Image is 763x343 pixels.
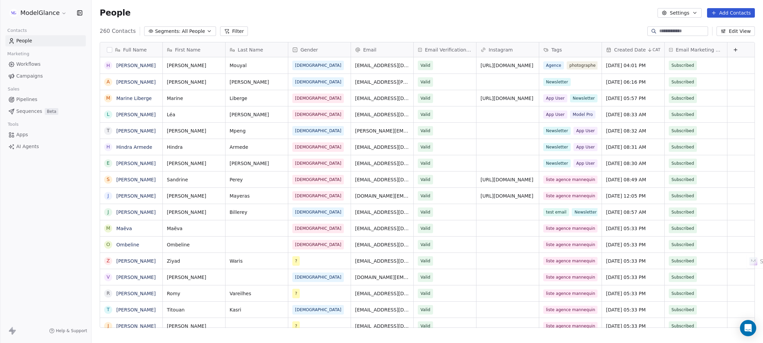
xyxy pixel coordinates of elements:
span: Newsletter [543,127,571,135]
span: [PERSON_NAME] [167,323,221,329]
span: [DATE] 05:33 PM [606,225,660,232]
span: Kasri [230,306,284,313]
span: Valid [420,62,430,69]
span: Valid [420,258,430,264]
a: Ombeline [116,242,139,247]
span: [DATE] 05:33 PM [606,323,660,329]
span: All People [182,28,205,35]
span: App User [573,143,598,151]
span: [DATE] 05:33 PM [606,241,660,248]
span: [DEMOGRAPHIC_DATA] [295,193,341,199]
span: liste agence mannequin [543,224,598,233]
span: Subscribed [671,95,694,102]
span: Valid [420,306,430,313]
span: Campaigns [16,73,43,80]
span: [EMAIL_ADDRESS][PERSON_NAME][DOMAIN_NAME] [355,79,409,85]
span: Instagram [489,46,513,53]
a: [PERSON_NAME] [116,323,156,329]
span: [EMAIL_ADDRESS][DOMAIN_NAME] [355,258,409,264]
span: Beta [45,108,58,115]
div: S [107,176,110,183]
span: [DATE] 08:57 AM [606,209,660,216]
span: [PERSON_NAME] [230,111,284,118]
span: [DATE] 08:31 AM [606,144,660,150]
div: O [106,241,110,248]
a: [URL][DOMAIN_NAME] [481,193,533,199]
button: ModelGlance [8,7,68,19]
span: Newsletter [572,208,599,216]
div: Z [106,257,110,264]
span: Sales [5,84,22,94]
span: [EMAIL_ADDRESS][DOMAIN_NAME] [355,209,409,216]
a: Apps [5,129,86,140]
a: [PERSON_NAME] [116,307,156,312]
span: [PERSON_NAME][EMAIL_ADDRESS][DOMAIN_NAME] [355,127,409,134]
span: Armede [230,144,284,150]
span: Subscribed [671,79,694,85]
span: [DATE] 05:33 PM [606,290,660,297]
div: Email [351,42,413,57]
span: [DEMOGRAPHIC_DATA] [295,209,341,216]
a: [PERSON_NAME] [116,112,156,117]
span: Sandrine [167,176,221,183]
span: Hindra [167,144,221,150]
a: [PERSON_NAME] [116,177,156,182]
span: Created Date [614,46,646,53]
div: Email Verification Status [414,42,476,57]
span: Mouyal [230,62,284,69]
span: Email Verification Status [425,46,472,53]
img: tab_keywords_by_traffic_grey.svg [77,39,82,45]
span: [DEMOGRAPHIC_DATA] [295,160,341,167]
div: Tags [539,42,602,57]
div: E [107,160,110,167]
span: [EMAIL_ADDRESS][DOMAIN_NAME] [355,306,409,313]
span: Subscribed [671,160,694,167]
div: v 4.0.24 [19,11,33,16]
span: App User [543,110,567,119]
span: Liberge [230,95,284,102]
span: Valid [420,160,430,167]
span: [DEMOGRAPHIC_DATA] [295,127,341,134]
span: Valid [420,176,430,183]
a: [PERSON_NAME] [116,209,156,215]
span: Valid [420,95,430,102]
span: People [16,37,32,44]
span: [DATE] 05:33 PM [606,258,660,264]
span: photographe [567,61,598,69]
span: Subscribed [671,241,694,248]
span: [DATE] 05:33 PM [606,274,660,281]
div: Last Name [226,42,288,57]
span: Léa [167,111,221,118]
span: Newsletter [543,159,571,167]
div: V [106,274,110,281]
a: Pipelines [5,94,86,105]
div: H [106,143,110,150]
span: Valid [420,290,430,297]
span: [EMAIL_ADDRESS][DOMAIN_NAME] [355,62,409,69]
span: liste agence mannequin [543,241,598,249]
span: App User [573,127,598,135]
div: Open Intercom Messenger [740,320,756,336]
span: liste agence mannequin [543,176,598,184]
a: [PERSON_NAME] [116,161,156,166]
span: Tags [551,46,562,53]
span: Marine [167,95,221,102]
a: [URL][DOMAIN_NAME] [481,96,533,101]
span: [DATE] 08:49 AM [606,176,660,183]
span: Segments: [155,28,180,35]
span: Valid [420,111,430,118]
span: Subscribed [671,274,694,281]
button: Settings [658,8,701,18]
a: [PERSON_NAME] [116,291,156,296]
span: [DEMOGRAPHIC_DATA] [295,95,341,102]
span: App User [543,94,567,102]
span: [EMAIL_ADDRESS][DOMAIN_NAME] [355,176,409,183]
span: Subscribed [671,209,694,216]
span: [DEMOGRAPHIC_DATA] [295,79,341,85]
span: Subscribed [671,111,694,118]
span: Maëva [167,225,221,232]
div: M [106,95,110,102]
span: Tools [5,119,21,129]
div: T [107,127,110,134]
span: Romy [167,290,221,297]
